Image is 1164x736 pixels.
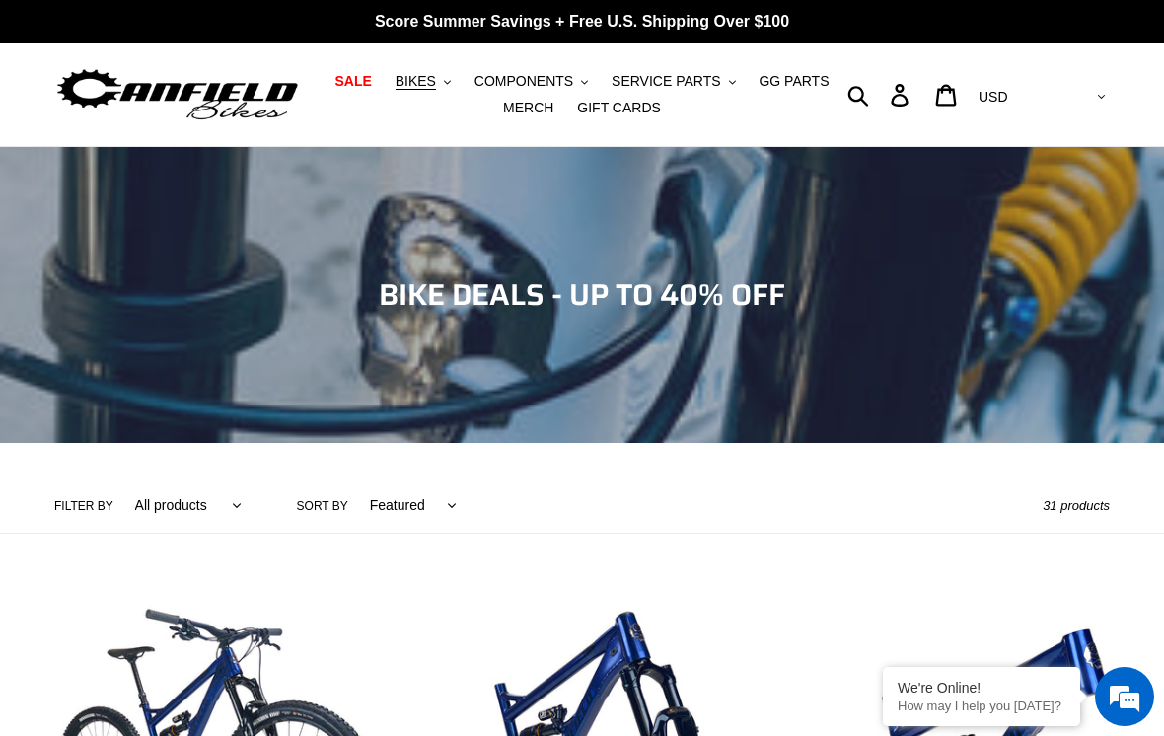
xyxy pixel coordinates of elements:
span: GG PARTS [759,73,829,90]
a: GG PARTS [749,68,838,95]
button: BIKES [386,68,461,95]
button: COMPONENTS [465,68,598,95]
span: MERCH [503,100,553,116]
span: SALE [334,73,371,90]
a: SALE [325,68,381,95]
label: Filter by [54,497,113,515]
span: COMPONENTS [474,73,573,90]
a: GIFT CARDS [567,95,671,121]
a: MERCH [493,95,563,121]
span: BIKE DEALS - UP TO 40% OFF [379,271,785,318]
div: We're Online! [898,680,1065,696]
span: 31 products [1043,498,1110,513]
span: GIFT CARDS [577,100,661,116]
p: How may I help you today? [898,699,1065,713]
span: SERVICE PARTS [612,73,720,90]
span: BIKES [396,73,436,90]
button: SERVICE PARTS [602,68,745,95]
label: Sort by [297,497,348,515]
img: Canfield Bikes [54,64,301,126]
